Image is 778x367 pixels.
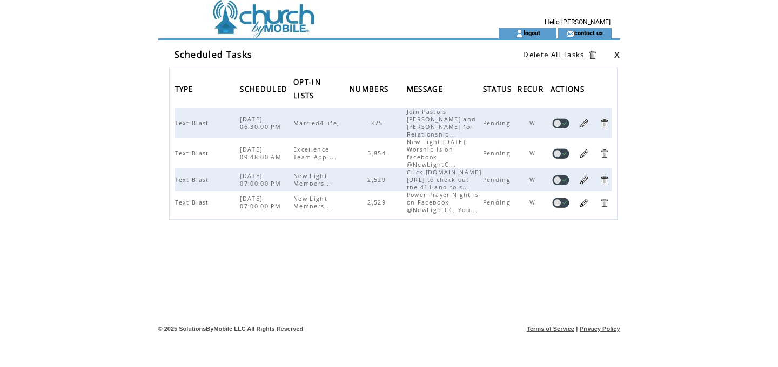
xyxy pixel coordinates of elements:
[529,119,538,127] span: W
[579,118,589,128] a: Edit Task
[483,81,515,99] span: STATUS
[367,176,388,183] span: 2,529
[407,85,446,92] a: MESSAGE
[552,118,569,128] a: Disable task
[529,199,538,206] span: W
[523,50,584,59] a: Delete All Tasks
[175,119,212,127] span: Text Blast
[566,29,574,38] img: contact_us_icon.gif
[175,149,212,157] span: Text Blast
[350,85,391,92] a: NUMBERS
[518,85,546,92] a: RECUR
[579,198,589,208] a: Edit Task
[293,78,321,98] a: OPT-IN LISTS
[576,325,578,332] span: |
[483,119,513,127] span: Pending
[293,146,339,161] span: Excellence Team App....
[552,148,569,159] a: Disable task
[407,191,480,214] span: Power Prayer Night is on Facebook @NewLightCC, You...
[552,198,569,208] a: Disable task
[599,198,609,208] a: Delete Task
[407,168,481,191] span: Click [DOMAIN_NAME][URL] to check out the 411 and to s...
[240,195,284,210] span: [DATE] 07:00:00 PM
[240,81,290,99] span: SCHEDULED
[579,148,589,159] a: Edit Task
[515,29,524,38] img: account_icon.gif
[407,138,465,168] span: New Light [DATE] Worship is on facebook @NewLightC...
[529,176,538,183] span: W
[350,81,391,99] span: NUMBERS
[524,29,540,36] a: logout
[371,119,385,127] span: 375
[483,149,513,157] span: Pending
[518,81,546,99] span: RECUR
[175,49,253,60] span: Scheduled Tasks
[483,85,515,92] a: STATUS
[483,176,513,183] span: Pending
[240,115,284,131] span: [DATE] 06:30:00 PM
[551,81,587,99] span: ACTIONS
[175,176,212,183] span: Text Blast
[580,325,620,332] a: Privacy Policy
[407,81,446,99] span: MESSAGE
[367,199,388,206] span: 2,529
[240,85,290,92] a: SCHEDULED
[552,175,569,185] a: Disable task
[158,325,304,332] span: © 2025 SolutionsByMobile LLC All Rights Reserved
[483,199,513,206] span: Pending
[293,172,334,187] span: New Light Members...
[599,148,609,159] a: Delete Task
[175,85,196,92] a: TYPE
[529,149,538,157] span: W
[579,175,589,185] a: Edit Task
[407,108,477,138] span: Join Pastors [PERSON_NAME] and [PERSON_NAME] for Relationship...
[240,172,284,187] span: [DATE] 07:00:00 PM
[293,195,334,210] span: New Light Members...
[240,146,284,161] span: [DATE] 09:48:00 AM
[574,29,603,36] a: contact us
[293,74,321,106] span: OPT-IN LISTS
[599,175,609,185] a: Delete Task
[367,149,388,157] span: 5,854
[527,325,574,332] a: Terms of Service
[599,118,609,128] a: Delete Task
[175,199,212,206] span: Text Blast
[293,119,342,127] span: Married4Life,
[545,18,611,26] span: Hello [PERSON_NAME]
[175,81,196,99] span: TYPE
